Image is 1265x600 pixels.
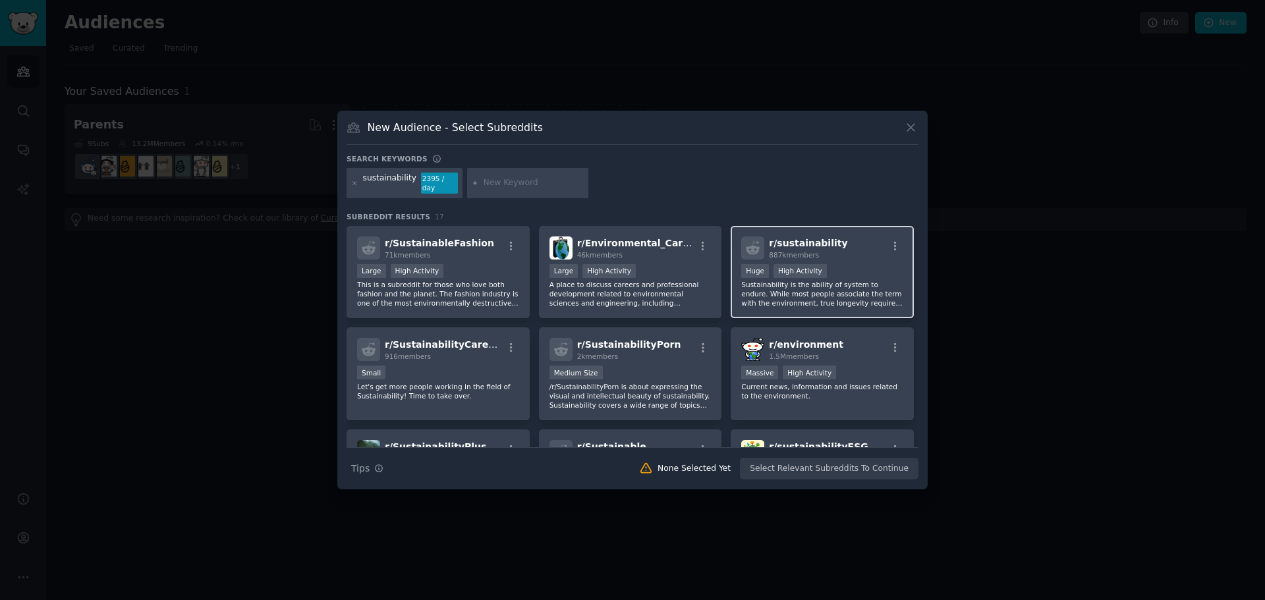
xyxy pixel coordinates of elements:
button: Tips [347,457,388,480]
div: High Activity [773,264,827,278]
span: 17 [435,213,444,221]
div: High Activity [582,264,636,278]
p: /r/SustainabilityPorn is about expressing the visual and intellectual beauty of sustainability. S... [549,382,712,410]
div: Huge [741,264,769,278]
span: 2k members [577,352,619,360]
p: Sustainability is the ability of system to endure. While most people associate the term with the ... [741,280,903,308]
span: r/ Environmental_Careers [577,238,706,248]
span: 46k members [577,251,623,259]
div: 2395 / day [421,173,458,194]
span: Tips [351,462,370,476]
img: SustainabilityPlus [357,440,380,463]
div: Massive [741,366,778,379]
span: r/ SustainableFashion [385,238,494,248]
p: Current news, information and issues related to the environment. [741,382,903,400]
span: 887k members [769,251,819,259]
div: None Selected Yet [658,463,731,475]
div: sustainability [363,173,417,194]
span: r/ sustainability [769,238,847,248]
p: Let's get more people working in the field of Sustainability! Time to take over. [357,382,519,400]
span: 71k members [385,251,430,259]
h3: New Audience - Select Subreddits [368,121,543,134]
div: Small [357,366,385,379]
img: sustainabilityESG [741,440,764,463]
span: r/ SustainabilityCareers [385,339,505,350]
span: 1.5M members [769,352,819,360]
span: r/ SustainabilityPorn [577,339,681,350]
p: A place to discuss careers and professional development related to environmental sciences and eng... [549,280,712,308]
input: New Keyword [484,177,584,189]
div: Large [357,264,386,278]
img: Environmental_Careers [549,236,573,259]
img: environment [741,338,764,361]
p: This is a subreddit for those who love both fashion and the planet. The fashion industry is one o... [357,280,519,308]
span: 916 members [385,352,431,360]
span: r/ environment [769,339,843,350]
h3: Search keywords [347,154,428,163]
span: r/ SustainabilityPlus [385,441,486,452]
span: r/ Sustainable [577,441,646,452]
span: Subreddit Results [347,212,430,221]
div: High Activity [783,366,836,379]
div: Large [549,264,578,278]
span: r/ sustainabilityESG [769,441,868,452]
div: Medium Size [549,366,603,379]
div: High Activity [391,264,444,278]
